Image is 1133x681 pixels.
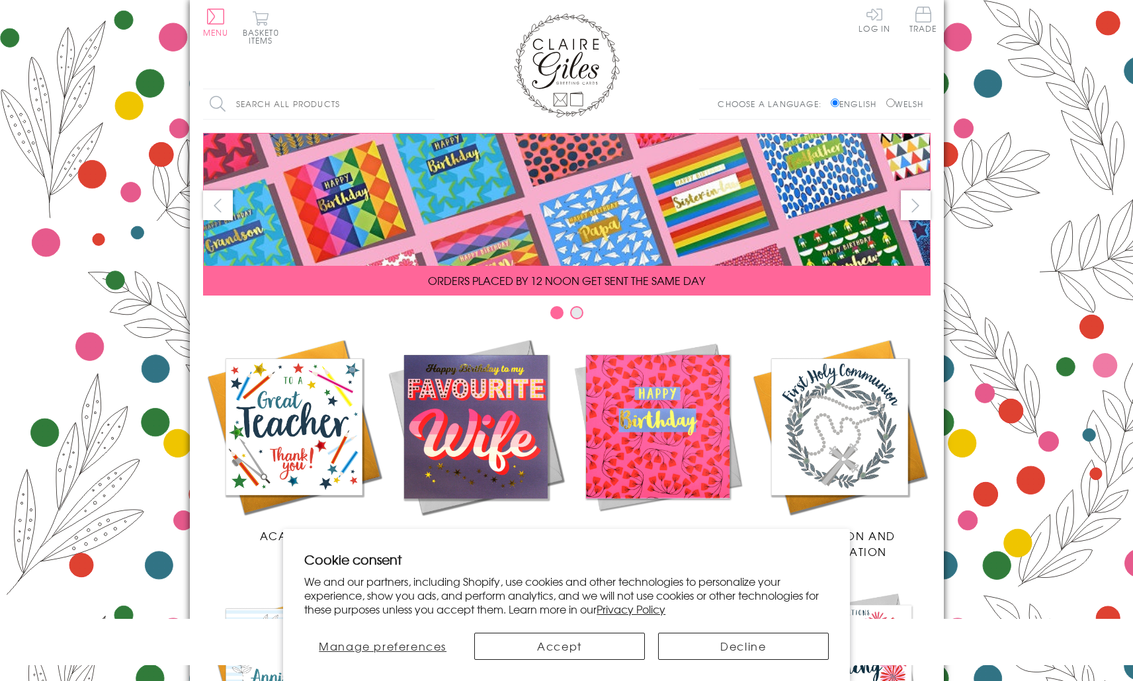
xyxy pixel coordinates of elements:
[203,336,385,543] a: Academic
[203,26,229,38] span: Menu
[385,336,567,543] a: New Releases
[514,13,620,118] img: Claire Giles Greetings Cards
[319,638,446,654] span: Manage preferences
[570,306,583,319] button: Carousel Page 2
[626,528,689,543] span: Birthdays
[203,305,931,326] div: Carousel Pagination
[901,190,931,220] button: next
[658,633,829,660] button: Decline
[249,26,279,46] span: 0 items
[886,99,895,107] input: Welsh
[203,9,229,36] button: Menu
[749,336,931,559] a: Communion and Confirmation
[243,11,279,44] button: Basket0 items
[474,633,645,660] button: Accept
[428,272,705,288] span: ORDERS PLACED BY 12 NOON GET SENT THE SAME DAY
[260,528,328,543] span: Academic
[304,633,461,660] button: Manage preferences
[304,550,829,569] h2: Cookie consent
[909,7,937,35] a: Trade
[304,575,829,616] p: We and our partners, including Shopify, use cookies and other technologies to personalize your ex...
[718,98,828,110] p: Choose a language:
[886,98,924,110] label: Welsh
[432,528,519,543] span: New Releases
[783,528,896,559] span: Communion and Confirmation
[831,99,839,107] input: English
[203,89,435,119] input: Search all products
[831,98,883,110] label: English
[550,306,564,319] button: Carousel Page 1 (Current Slide)
[597,601,665,617] a: Privacy Policy
[909,7,937,32] span: Trade
[567,336,749,543] a: Birthdays
[859,7,890,32] a: Log In
[203,190,233,220] button: prev
[421,89,435,119] input: Search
